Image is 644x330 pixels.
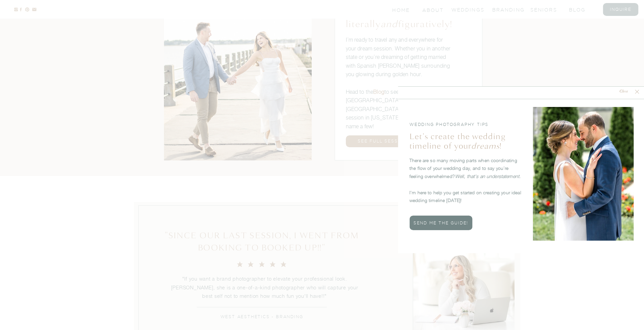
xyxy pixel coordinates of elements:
i: and [381,18,398,30]
i: dreams [471,141,500,151]
h3: WEST AESTHETICS - Branding [197,314,327,321]
a: About [422,7,443,13]
h3: "Since our last session, I went from booking to BOOKED up!!" [152,229,372,254]
h2: Let's create the wedding timeline of your ! [409,132,523,148]
a: Home [392,7,411,13]
a: blog [569,6,596,12]
p: "If you want a brand photographer to elevate your professional look. [PERSON_NAME], she is a one-... [169,274,361,301]
i: Well, that’s an understatement. [455,173,521,179]
a: Weddings [451,6,478,12]
a: see full sessions [346,138,423,145]
a: Blog [373,89,384,95]
p: There are so many moving parts when coordinating the flow of your wedding day, and to say you’re ... [409,156,523,207]
a: seniors [530,6,557,12]
a: inquire [607,6,634,12]
nav: Close [614,89,634,95]
a: branding [492,6,519,12]
p: I’m ready to travel any and everywhere for your dream session. Whether you in another state or yo... [346,36,455,130]
h3: wedding photography tips [409,122,518,128]
a: send me the guide! [409,220,472,226]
